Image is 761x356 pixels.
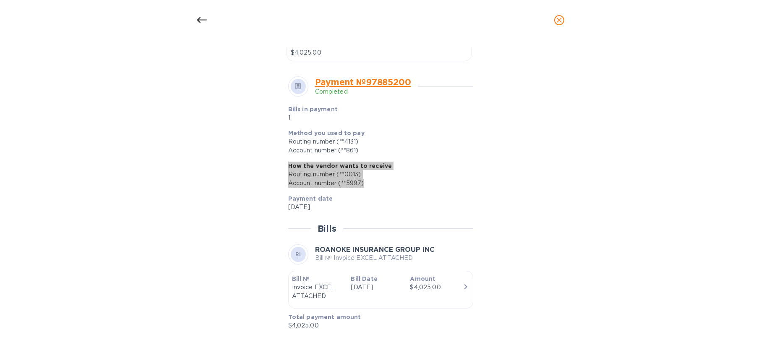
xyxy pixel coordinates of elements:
[288,271,473,309] button: Bill №Invoice EXCEL ATTACHEDBill Date[DATE]Amount$4,025.00
[288,203,467,212] p: [DATE]
[288,162,392,169] b: How the vendor wants to receive
[288,170,467,179] div: Routing number (**0013)
[292,275,310,282] b: Bill №
[288,113,407,122] p: 1
[351,275,377,282] b: Bill Date
[318,223,336,234] h2: Bills
[315,77,411,87] a: Payment № 97885200
[288,146,467,155] div: Account number (**861‬)
[315,254,435,262] p: Bill № Invoice EXCEL ATTACHED
[295,251,301,257] b: RI
[288,195,333,202] b: Payment date
[410,283,462,292] div: $4,025.00
[288,321,467,330] p: $4,025.00
[315,87,411,96] p: Completed
[351,283,403,292] p: [DATE]
[288,106,338,113] b: Bills in payment
[291,48,467,57] p: $4,025.00
[410,275,435,282] b: Amount
[288,179,467,188] div: Account number (**5997)
[288,130,365,136] b: Method you used to pay
[292,283,344,301] p: Invoice EXCEL ATTACHED
[288,314,361,320] b: Total payment amount
[288,137,467,146] div: Routing number (**4131)
[315,246,435,254] b: ROANOKE INSURANCE GROUP INC
[549,10,569,30] button: close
